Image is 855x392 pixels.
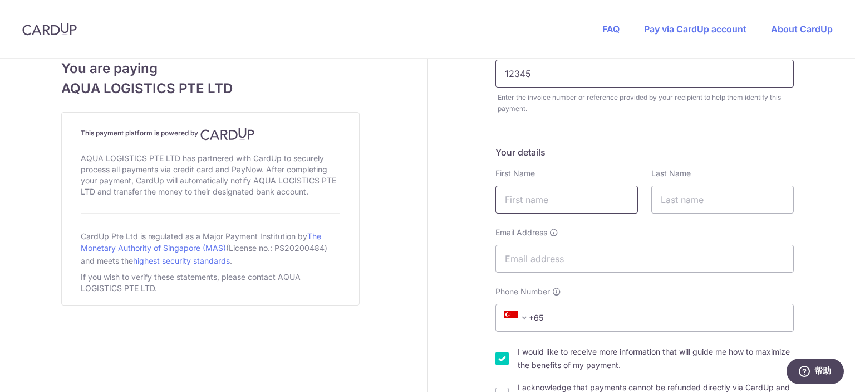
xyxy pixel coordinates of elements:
[498,92,794,114] div: Enter the invoice number or reference provided by your recipient to help them identify this payment.
[504,311,531,325] span: +65
[651,186,794,214] input: Last name
[495,146,794,159] h5: Your details
[200,127,255,141] img: CardUp
[61,59,360,79] span: You are paying
[133,256,230,265] a: highest security standards
[602,23,620,35] a: FAQ
[501,311,551,325] span: +65
[518,345,794,372] label: I would like to receive more information that will guide me how to maximize the benefits of my pa...
[495,227,547,238] span: Email Address
[786,359,844,386] iframe: 打开一个小组件，您可以在其中找到更多信息
[495,286,550,297] span: Phone Number
[22,22,77,36] img: CardUp
[81,151,340,200] div: AQUA LOGISTICS PTE LTD has partnered with CardUp to securely process all payments via credit card...
[651,168,691,179] label: Last Name
[644,23,746,35] a: Pay via CardUp account
[61,79,360,99] span: AQUA LOGISTICS PTE LTD
[495,245,794,273] input: Email address
[81,227,340,269] div: CardUp Pte Ltd is regulated as a Major Payment Institution by (License no.: PS20200484) and meets...
[81,269,340,296] div: If you wish to verify these statements, please contact AQUA LOGISTICS PTE LTD.
[771,23,833,35] a: About CardUp
[81,127,340,141] h4: This payment platform is powered by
